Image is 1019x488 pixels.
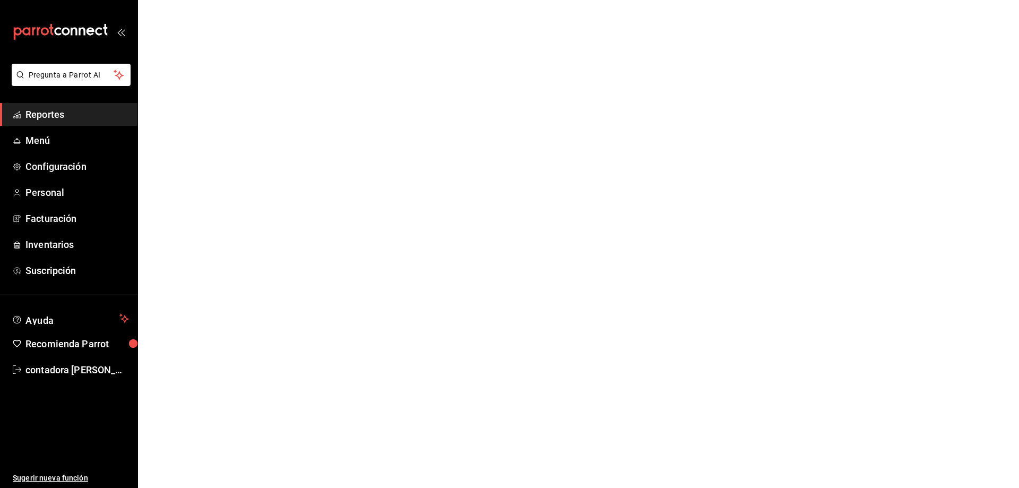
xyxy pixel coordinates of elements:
button: Pregunta a Parrot AI [12,64,131,86]
span: contadora [PERSON_NAME] [25,363,129,377]
span: Recomienda Parrot [25,337,129,351]
span: Configuración [25,159,129,174]
span: Pregunta a Parrot AI [29,70,114,81]
span: Facturación [25,211,129,226]
span: Inventarios [25,237,129,252]
span: Menú [25,133,129,148]
span: Ayuda [25,312,115,325]
a: Pregunta a Parrot AI [7,77,131,88]
span: Suscripción [25,263,129,278]
span: Personal [25,185,129,200]
button: open_drawer_menu [117,28,125,36]
span: Sugerir nueva función [13,473,129,484]
span: Reportes [25,107,129,122]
